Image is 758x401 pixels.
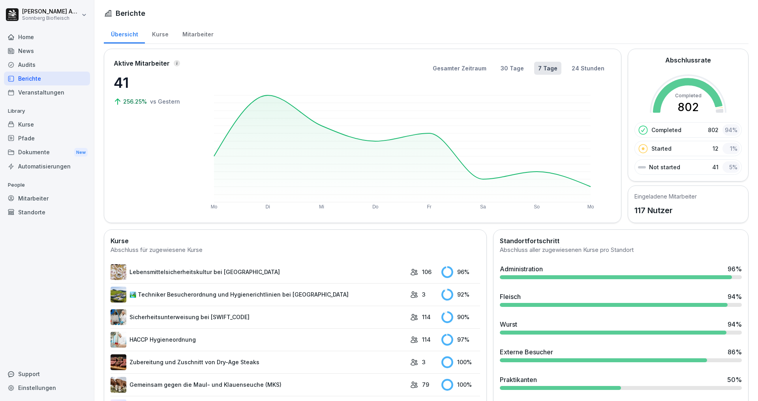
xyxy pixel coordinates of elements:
[104,23,145,44] a: Übersicht
[665,55,711,65] h2: Abschlussrate
[116,8,145,19] h1: Berichte
[114,72,193,93] p: 41
[441,379,480,391] div: 100 %
[111,264,126,280] img: fel7zw93n786o3hrlxxj0311.png
[4,159,90,173] a: Automatisierungen
[728,292,742,301] div: 94 %
[713,144,719,153] p: 12
[4,105,90,117] p: Library
[727,375,742,384] div: 50 %
[634,192,697,200] h5: Eingeladene Mitarbeiter
[111,377,126,393] img: v5xfj2ee6dkih8wmb5im9fg5.png
[4,117,90,131] a: Kurse
[4,58,90,72] a: Audits
[728,347,742,357] div: 86 %
[441,266,480,278] div: 96 %
[708,126,719,134] p: 802
[480,204,486,210] text: Sa
[587,204,594,210] text: Mo
[4,131,90,145] a: Pfade
[497,316,745,338] a: Wurst94%
[500,347,553,357] div: Externe Besucher
[111,287,126,303] img: roi77fylcwzaflh0hwjmpm1w.png
[123,97,148,106] p: 256.25%
[111,236,480,246] h2: Kurse
[175,23,220,44] a: Mitarbeiter
[266,204,270,210] text: Di
[568,62,608,75] button: 24 Stunden
[4,44,90,58] a: News
[211,204,218,210] text: Mo
[534,62,561,75] button: 7 Tage
[372,204,379,210] text: Do
[145,23,175,44] a: Kurse
[500,375,537,384] div: Praktikanten
[111,354,406,370] a: Zubereitung und Zuschnitt von Dry-Age Steaks
[114,59,170,68] p: Aktive Mitarbeiter
[500,246,742,255] div: Abschluss aller zugewiesenen Kurse pro Standort
[422,268,432,276] p: 106
[722,124,740,136] div: 94 %
[4,145,90,160] div: Dokumente
[500,292,521,301] div: Fleisch
[497,344,745,365] a: Externe Besucher86%
[111,287,406,303] a: 🏞️ Techniker Besucherordnung und Hygienerichtlinien bei [GEOGRAPHIC_DATA]
[728,264,742,274] div: 96 %
[427,204,431,210] text: Fr
[722,143,740,154] div: 1 %
[441,356,480,368] div: 100 %
[500,264,543,274] div: Administration
[111,377,406,393] a: Gemeinsam gegen die Maul- und Klauenseuche (MKS)
[497,261,745,282] a: Administration96%
[422,358,426,366] p: 3
[441,311,480,323] div: 90 %
[22,15,80,21] p: Sonnberg Biofleisch
[4,381,90,395] a: Einstellungen
[534,204,540,210] text: So
[111,309,126,325] img: bvgi5s23nmzwngfih7cf5uu4.png
[712,163,719,171] p: 41
[150,97,180,106] p: vs Gestern
[4,72,90,85] div: Berichte
[111,354,126,370] img: sqrj57kadzcygxdz83cglww4.png
[111,246,480,255] div: Abschluss für zugewiesene Kurse
[651,126,681,134] p: Completed
[111,332,126,348] img: xrzzrx774ak4h3u8hix93783.png
[422,335,431,344] p: 114
[441,334,480,346] div: 97 %
[497,372,745,393] a: Praktikanten50%
[4,85,90,99] a: Veranstaltungen
[634,204,697,216] p: 117 Nutzer
[111,264,406,280] a: Lebensmittelsicherheitskultur bei [GEOGRAPHIC_DATA]
[4,30,90,44] a: Home
[4,367,90,381] div: Support
[500,236,742,246] h2: Standortfortschritt
[422,380,429,389] p: 79
[422,313,431,321] p: 114
[497,62,528,75] button: 30 Tage
[429,62,490,75] button: Gesamter Zeitraum
[722,161,740,173] div: 5 %
[4,191,90,205] a: Mitarbeiter
[22,8,80,15] p: [PERSON_NAME] Anibas
[497,289,745,310] a: Fleisch94%
[441,289,480,301] div: 92 %
[4,205,90,219] a: Standorte
[319,204,324,210] text: Mi
[111,332,406,348] a: HACCP Hygieneordnung
[500,320,517,329] div: Wurst
[649,163,680,171] p: Not started
[111,309,406,325] a: Sicherheitsunterweisung bei [SWIFT_CODE]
